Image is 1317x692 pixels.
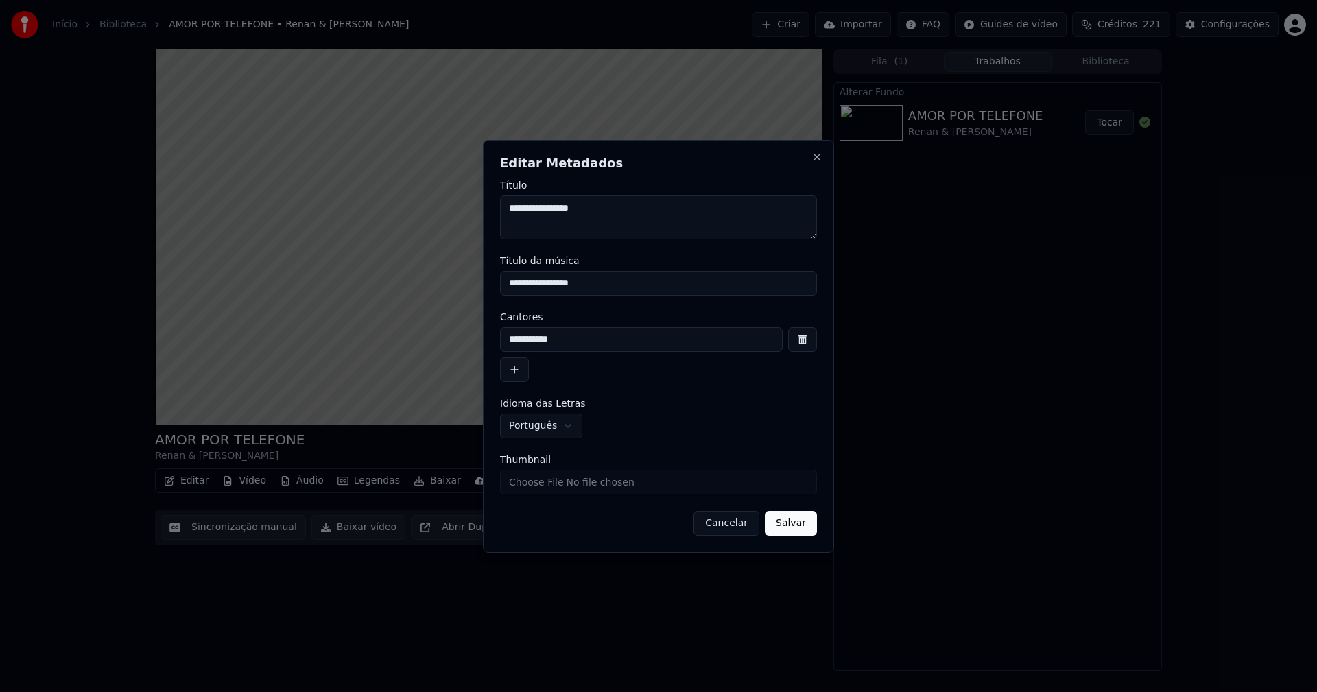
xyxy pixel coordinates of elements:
[500,455,551,464] span: Thumbnail
[500,256,817,265] label: Título da música
[500,398,586,408] span: Idioma das Letras
[500,180,817,190] label: Título
[765,511,817,536] button: Salvar
[693,511,759,536] button: Cancelar
[500,157,817,169] h2: Editar Metadados
[500,312,817,322] label: Cantores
